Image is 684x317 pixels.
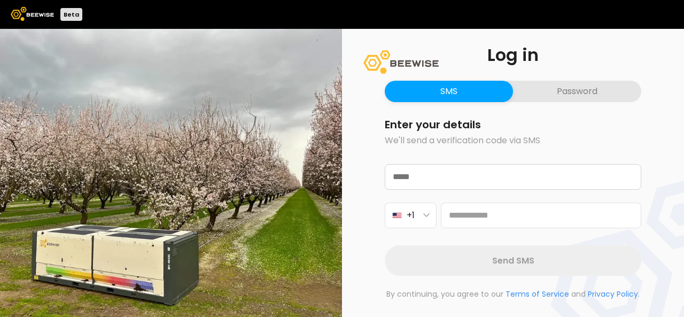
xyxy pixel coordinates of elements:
[385,245,641,276] button: Send SMS
[407,208,415,222] span: +1
[385,134,641,147] p: We'll send a verification code via SMS
[385,203,437,228] button: +1
[588,289,638,299] a: Privacy Policy
[11,7,54,21] img: Beewise logo
[385,119,641,130] h2: Enter your details
[513,81,641,102] button: Password
[385,289,641,300] p: By continuing, you agree to our and .
[385,47,641,64] h1: Log in
[506,289,569,299] a: Terms of Service
[60,8,82,21] div: Beta
[385,81,513,102] button: SMS
[492,254,534,267] span: Send SMS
